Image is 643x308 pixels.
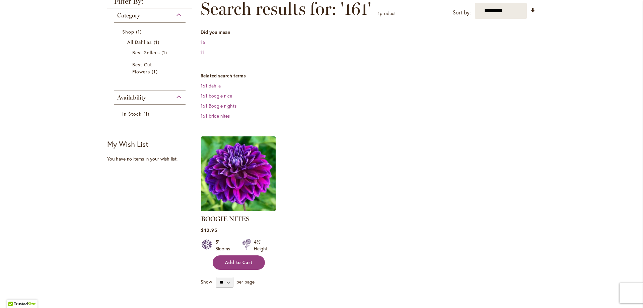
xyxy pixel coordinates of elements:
[107,156,197,162] div: You have no items in your wish list.
[122,111,142,117] span: In Stock
[132,61,152,75] span: Best Cut Flowers
[201,72,536,79] dt: Related search terms
[132,49,160,56] span: Best Sellers
[201,49,205,55] a: 11
[132,61,169,75] a: Best Cut Flowers
[122,28,179,35] a: Shop
[213,255,265,270] button: Add to Cart
[201,93,232,99] a: 161 boogie nice
[5,284,24,303] iframe: Launch Accessibility Center
[215,239,234,252] div: 5" Blooms
[117,94,146,101] span: Availability
[122,110,179,117] a: In Stock 1
[143,110,151,117] span: 1
[201,215,249,223] a: BOOGIE NITES
[117,12,140,19] span: Category
[122,28,134,35] span: Shop
[378,10,380,16] span: 1
[201,113,230,119] a: 161 bride nites
[107,139,148,149] strong: My Wish List
[201,227,217,233] span: $12.95
[154,39,161,46] span: 1
[201,39,205,45] a: 16
[225,260,253,265] span: Add to Cart
[152,68,159,75] span: 1
[161,49,169,56] span: 1
[378,8,396,19] p: product
[236,279,255,285] span: per page
[136,28,143,35] span: 1
[201,29,536,36] dt: Did you mean
[127,39,174,46] a: All Dahlias
[201,82,221,89] a: 161 dahlia
[132,49,169,56] a: Best Sellers
[201,103,236,109] a: 161 Boogie nights
[254,239,268,252] div: 4½' Height
[201,136,276,211] img: BOOGIE NITES
[201,206,276,212] a: BOOGIE NITES
[453,6,471,19] label: Sort by:
[201,279,212,285] span: Show
[127,39,152,45] span: All Dahlias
